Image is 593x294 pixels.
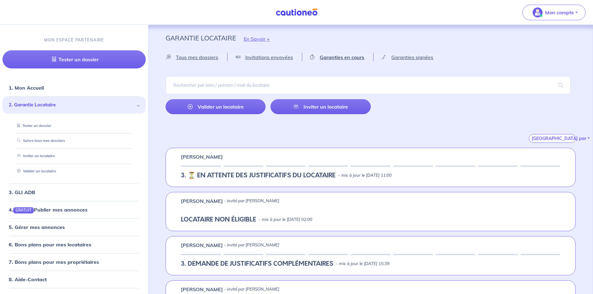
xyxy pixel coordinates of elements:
[2,256,146,268] div: 7. Bons plans pour mes propriétaires
[338,172,392,179] p: - mis à jour le [DATE] 11:00
[9,259,99,265] a: 7. Bons plans pour mes propriétaires
[391,54,433,60] span: Garanties signées
[9,224,65,230] a: 5. Gérer mes annonces
[181,241,223,249] p: [PERSON_NAME]
[259,217,312,223] p: - mis à jour le [DATE] 02:00
[2,238,146,251] div: 6. Bons plans pour mes locataires
[2,50,146,68] a: Tester un dossier
[2,203,146,216] div: 4.GRATUITPublier mes annonces
[9,101,135,109] span: 2. Garantie Locataire
[176,54,218,60] span: Tous mes dossiers
[529,134,576,143] button: [GEOGRAPHIC_DATA] par
[551,77,571,94] span: search
[9,189,35,195] a: 3. GLI ADB
[245,54,293,60] span: Invitations envoyées
[166,76,571,94] input: Rechercher par nom / prénom / mail du locataire
[374,53,442,61] a: Garanties signées
[2,273,146,286] div: 8. Aide-Contact
[181,172,336,179] h5: 3. ⏳️️ EN ATTENTE DES JUSTIFICATIFS DU LOCATAIRE
[228,53,302,61] a: Invitations envoyées
[2,221,146,233] div: 5. Gérer mes annonces
[10,136,138,146] div: Suivre tous mes dossiers
[271,99,370,114] a: Inviter un locataire
[522,5,586,20] button: illu_account_valid_menu.svgMon compte
[15,154,55,158] a: Inviter un locataire
[15,138,65,143] a: Suivre tous mes dossiers
[302,53,373,61] a: Garanties en cours
[2,82,146,94] div: 1. Mon Accueil
[166,32,236,44] p: Garantie Locataire
[9,276,47,282] a: 8. Aide-Contact
[181,260,333,268] h5: 3. DEMANDE DE JUSTIFICATIFS COMPLÉMENTAIRES
[181,216,560,223] div: state: ARCHIVED, Context: NOT-LESSOR,NULL-NO-CERTIFICATE
[320,54,364,60] span: Garanties en cours
[44,37,104,43] p: MON ESPACE PARTENAIRE
[273,8,320,16] img: Cautioneo
[224,198,279,204] p: - invité par [PERSON_NAME]
[224,242,279,248] p: - invité par [PERSON_NAME]
[545,9,574,16] p: Mon compte
[181,197,223,205] p: [PERSON_NAME]
[10,166,138,176] div: Valider un locataire
[10,151,138,161] div: Inviter un locataire
[224,286,279,292] p: - invité par [PERSON_NAME]
[9,85,44,91] a: 1. Mon Accueil
[236,30,278,48] button: En Savoir +
[9,241,91,248] a: 6. Bons plans pour mes locataires
[9,206,87,212] a: 4.GRATUITPublier mes annonces
[181,172,560,179] div: state: RENTER-DOCUMENTS-IN-PENDING, Context: NOT-LESSOR,NULL-NO-CERTIFICATE
[2,186,146,198] div: 3. GLI ADB
[166,99,266,114] a: Valider un locataire
[181,286,223,293] p: [PERSON_NAME]
[166,53,227,61] a: Tous mes dossiers
[533,7,543,17] img: illu_account_valid_menu.svg
[2,96,146,114] div: 2. Garantie Locataire
[181,260,560,268] div: state: RENTER-DOCUMENTS-INCOMPLETE, Context: NOT-LESSOR,NULL-NO-CERTIFICATE
[15,123,51,128] a: Tester un dossier
[336,261,389,267] p: - mis à jour le [DATE] 15:39
[15,169,56,173] a: Valider un locataire
[181,216,256,223] h5: LOCATAIRE NON ÉLIGIBLE
[10,120,138,131] div: Tester un dossier
[181,153,223,161] p: [PERSON_NAME]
